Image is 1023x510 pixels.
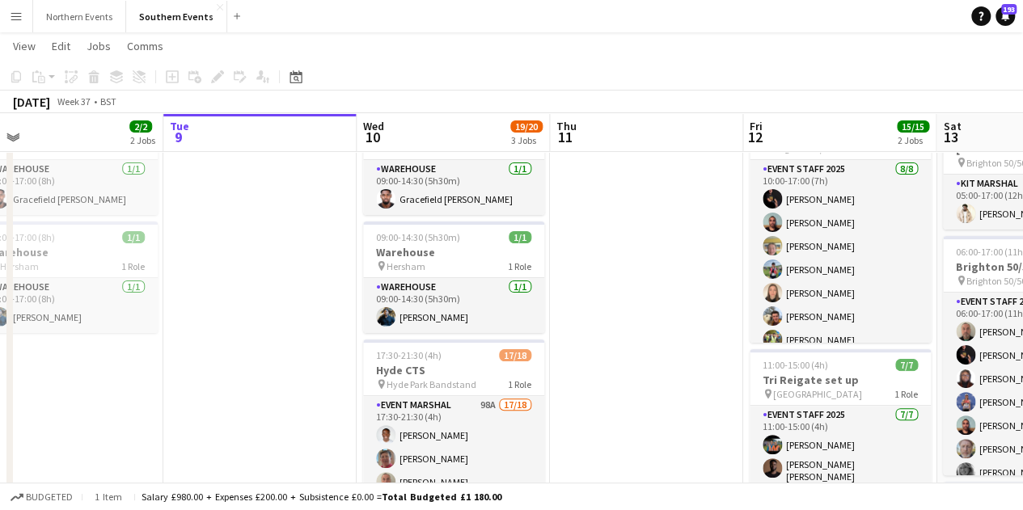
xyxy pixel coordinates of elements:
[363,119,384,133] span: Wed
[122,231,145,243] span: 1/1
[130,134,155,146] div: 2 Jobs
[773,388,862,400] span: [GEOGRAPHIC_DATA]
[895,359,918,371] span: 7/7
[363,245,544,259] h3: Warehouse
[167,128,189,146] span: 9
[941,128,961,146] span: 13
[499,349,531,361] span: 17/18
[508,378,531,390] span: 1 Role
[126,1,227,32] button: Southern Events
[89,491,128,503] span: 1 item
[45,36,77,57] a: Edit
[142,491,501,503] div: Salary £980.00 + Expenses £200.00 + Subsistence £0.00 =
[510,120,543,133] span: 19/20
[100,95,116,107] div: BST
[747,128,763,146] span: 12
[511,134,542,146] div: 3 Jobs
[363,160,544,215] app-card-role: Warehouse1/109:00-14:30 (5h30m)Gracefield [PERSON_NAME]
[750,160,931,379] app-card-role: Event Staff 20258/810:00-17:00 (7h)[PERSON_NAME][PERSON_NAME][PERSON_NAME][PERSON_NAME][PERSON_NA...
[170,119,189,133] span: Tue
[26,491,73,503] span: Budgeted
[129,120,152,133] span: 2/2
[943,119,961,133] span: Sat
[120,36,170,57] a: Comms
[376,231,460,243] span: 09:00-14:30 (5h30m)
[363,363,544,377] h3: Hyde CTS
[509,231,531,243] span: 1/1
[80,36,117,57] a: Jobs
[87,39,111,53] span: Jobs
[763,359,828,371] span: 11:00-15:00 (4h)
[1001,4,1017,15] span: 193
[382,491,501,503] span: Total Budgeted £1 180.00
[387,378,476,390] span: Hyde Park Bandstand
[387,260,425,272] span: Hersham
[13,94,50,110] div: [DATE]
[52,39,70,53] span: Edit
[508,260,531,272] span: 1 Role
[363,278,544,333] app-card-role: Warehouse1/109:00-14:30 (5h30m)[PERSON_NAME]
[6,36,42,57] a: View
[53,95,94,107] span: Week 37
[750,373,931,387] h3: Tri Reigate set up
[33,1,126,32] button: Northern Events
[376,349,442,361] span: 17:30-21:30 (4h)
[556,119,577,133] span: Thu
[894,388,918,400] span: 1 Role
[897,120,929,133] span: 15/15
[121,260,145,272] span: 1 Role
[750,103,931,343] app-job-card: 10:00-17:00 (7h)8/8Brighton 50/50 SET UP Brighton 50/50 SET UP1 RoleEvent Staff 20258/810:00-17:0...
[361,128,384,146] span: 10
[898,134,928,146] div: 2 Jobs
[363,103,544,215] app-job-card: 09:00-14:30 (5h30m)1/1Warehouse Hersham1 RoleWarehouse1/109:00-14:30 (5h30m)Gracefield [PERSON_NAME]
[363,221,544,333] app-job-card: 09:00-14:30 (5h30m)1/1Warehouse Hersham1 RoleWarehouse1/109:00-14:30 (5h30m)[PERSON_NAME]
[750,119,763,133] span: Fri
[8,488,75,506] button: Budgeted
[554,128,577,146] span: 11
[13,39,36,53] span: View
[127,39,163,53] span: Comms
[996,6,1015,26] a: 193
